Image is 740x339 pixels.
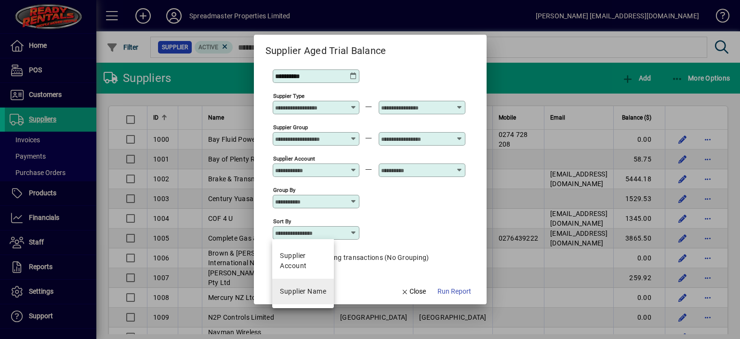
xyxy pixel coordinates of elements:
[437,286,471,297] span: Run Report
[397,283,430,300] button: Close
[273,187,295,193] mat-label: Group by
[273,93,304,99] mat-label: Suppier Type
[272,279,334,304] mat-option: Supplier Name
[273,218,291,225] mat-label: Sort by
[254,35,398,58] h2: Supplier Aged Trial Balance
[280,251,326,271] span: Supplier Account
[289,253,429,262] label: List outstanding transactions (No Grouping)
[434,283,475,300] button: Run Report
[273,155,315,162] mat-label: Supplier Account
[273,124,308,131] mat-label: Suppier Group
[401,286,426,297] span: Close
[280,286,326,297] div: Supplier Name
